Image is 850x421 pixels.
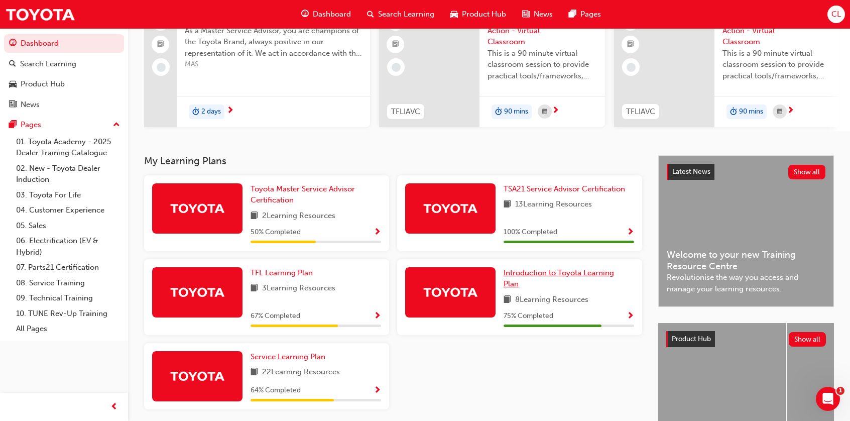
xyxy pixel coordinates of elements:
[504,294,511,306] span: book-icon
[12,187,124,203] a: 03. Toyota For Life
[12,260,124,275] a: 07. Parts21 Certification
[4,95,124,114] a: News
[378,9,434,20] span: Search Learning
[374,310,381,323] button: Show Progress
[192,106,199,119] span: duration-icon
[251,351,329,363] a: Service Learning Plan
[827,6,845,23] button: CL
[374,226,381,239] button: Show Progress
[627,38,634,51] span: booktick-icon
[514,4,561,25] a: news-iconNews
[515,294,588,306] span: 8 Learning Resources
[4,75,124,93] a: Product Hub
[251,227,301,238] span: 50 % Completed
[20,58,76,70] div: Search Learning
[504,310,553,322] span: 75 % Completed
[21,78,65,90] div: Product Hub
[201,106,221,118] span: 2 days
[552,107,559,116] span: next-icon
[667,249,825,272] span: Welcome to your new Training Resource Centre
[504,267,634,290] a: Introduction to Toyota Learning Plan
[4,116,124,134] button: Pages
[789,332,826,347] button: Show all
[561,4,609,25] a: pages-iconPages
[627,310,634,323] button: Show Progress
[12,306,124,322] a: 10. TUNE Rev-Up Training
[722,48,832,82] span: This is a 90 minute virtual classroom session to provide practical tools/frameworks, behaviours a...
[9,39,17,48] span: guage-icon
[157,38,164,51] span: booktick-icon
[374,384,381,397] button: Show Progress
[515,198,592,211] span: 13 Learning Resources
[185,25,362,59] span: As a Master Service Advisor, you are champions of the Toyota Brand, always positive in our repres...
[12,275,124,291] a: 08. Service Training
[251,366,258,379] span: book-icon
[488,48,597,82] span: This is a 90 minute virtual classroom session to provide practical tools/frameworks, behaviours a...
[301,8,309,21] span: guage-icon
[251,268,313,277] span: TFL Learning Plan
[226,107,234,116] span: next-icon
[392,38,399,51] span: booktick-icon
[462,9,506,20] span: Product Hub
[262,366,340,379] span: 22 Learning Resources
[504,227,557,238] span: 100 % Completed
[4,55,124,73] a: Search Learning
[170,199,225,217] img: Trak
[739,106,763,118] span: 90 mins
[9,80,17,89] span: car-icon
[504,106,528,118] span: 90 mins
[627,226,634,239] button: Show Progress
[359,4,442,25] a: search-iconSearch Learning
[442,4,514,25] a: car-iconProduct Hub
[367,8,374,21] span: search-icon
[627,63,636,72] span: learningRecordVerb_NONE-icon
[392,63,401,72] span: learningRecordVerb_NONE-icon
[627,228,634,237] span: Show Progress
[157,63,166,72] span: learningRecordVerb_NONE-icon
[666,331,826,347] a: Product HubShow all
[251,267,317,279] a: TFL Learning Plan
[658,155,834,307] a: Latest NewsShow allWelcome to your new Training Resource CentreRevolutionise the way you access a...
[504,184,625,193] span: TSA21 Service Advisor Certification
[110,401,118,413] span: prev-icon
[144,155,642,167] h3: My Learning Plans
[12,218,124,234] a: 05. Sales
[374,312,381,321] span: Show Progress
[251,183,381,206] a: Toyota Master Service Advisor Certification
[816,387,840,411] iframe: Intercom live chat
[170,283,225,301] img: Trak
[788,165,826,179] button: Show all
[831,9,841,20] span: CL
[667,272,825,294] span: Revolutionise the way you access and manage your learning resources.
[251,210,258,223] span: book-icon
[614,6,840,127] a: 0TFLIAVCToyota For Life In Action - Virtual ClassroomThis is a 90 minute virtual classroom sessio...
[5,3,75,26] img: Trak
[504,183,629,195] a: TSA21 Service Advisor Certification
[626,106,655,118] span: TFLIAVC
[379,6,605,127] a: 0TFLIAVCToyota For Life In Action - Virtual ClassroomThis is a 90 minute virtual classroom sessio...
[4,34,124,53] a: Dashboard
[12,161,124,187] a: 02. New - Toyota Dealer Induction
[293,4,359,25] a: guage-iconDashboard
[12,290,124,306] a: 09. Technical Training
[12,202,124,218] a: 04. Customer Experience
[836,387,844,395] span: 1
[374,386,381,395] span: Show Progress
[580,9,601,20] span: Pages
[450,8,458,21] span: car-icon
[21,119,41,131] div: Pages
[9,60,16,69] span: search-icon
[313,9,351,20] span: Dashboard
[672,335,711,343] span: Product Hub
[4,32,124,116] button: DashboardSearch LearningProduct HubNews
[251,282,258,295] span: book-icon
[534,9,553,20] span: News
[488,14,597,48] span: Toyota For Life In Action - Virtual Classroom
[777,106,782,118] span: calendar-icon
[251,385,301,396] span: 64 % Completed
[504,198,511,211] span: book-icon
[730,106,737,119] span: duration-icon
[12,134,124,161] a: 01. Toyota Academy - 2025 Dealer Training Catalogue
